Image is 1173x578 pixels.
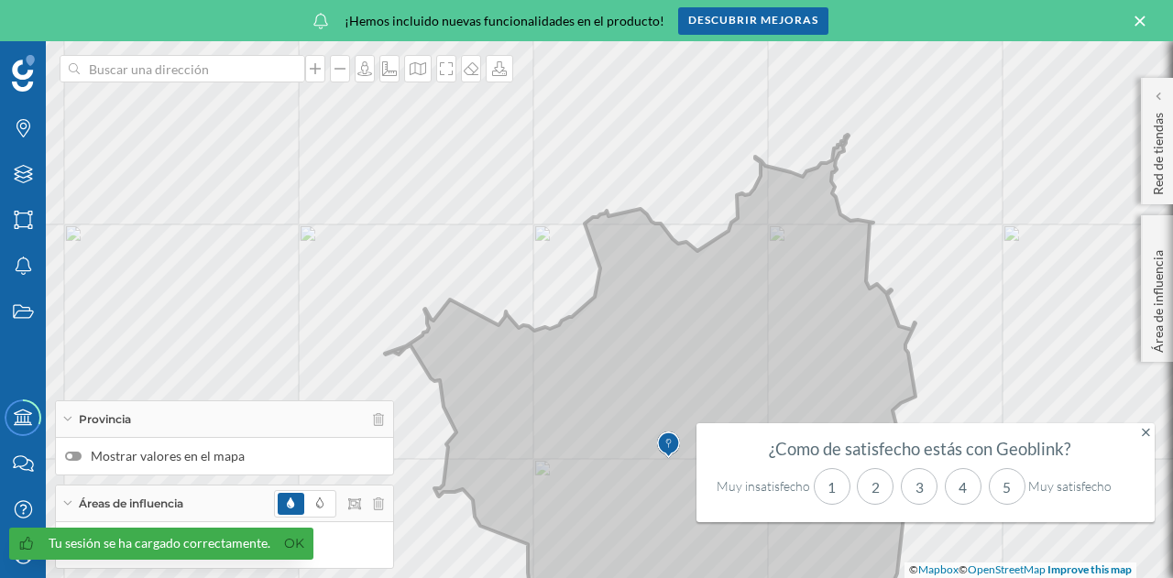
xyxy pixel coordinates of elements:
div: © © [904,562,1136,578]
span: ¡Hemos incluido nuevas funcionalidades en el producto! [345,12,664,30]
div: 3 [901,468,937,505]
div: 4 [945,468,981,505]
span: Soporte [37,13,102,29]
div: Muy satisfecho [1028,477,1129,496]
a: Ok [280,533,309,554]
div: Tu sesión se ha cargado correctamente. [49,534,270,552]
div: ¿Como de satisfecho estás con Geoblink? [709,440,1130,458]
p: Red de tiendas [1149,105,1168,195]
div: Muy insatisfecho [709,477,810,496]
div: 2 [857,468,893,505]
img: Geoblink Logo [12,55,35,92]
a: Mapbox [918,562,959,576]
p: Área de influencia [1149,243,1168,353]
a: Improve this map [1047,562,1132,576]
img: Marker [657,427,680,463]
span: Provincia [79,411,131,428]
div: 1 [814,468,850,505]
div: 5 [989,468,1025,505]
label: Mostrar valores en el mapa [65,447,384,465]
span: Áreas de influencia [79,496,183,512]
a: OpenStreetMap [968,562,1046,576]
